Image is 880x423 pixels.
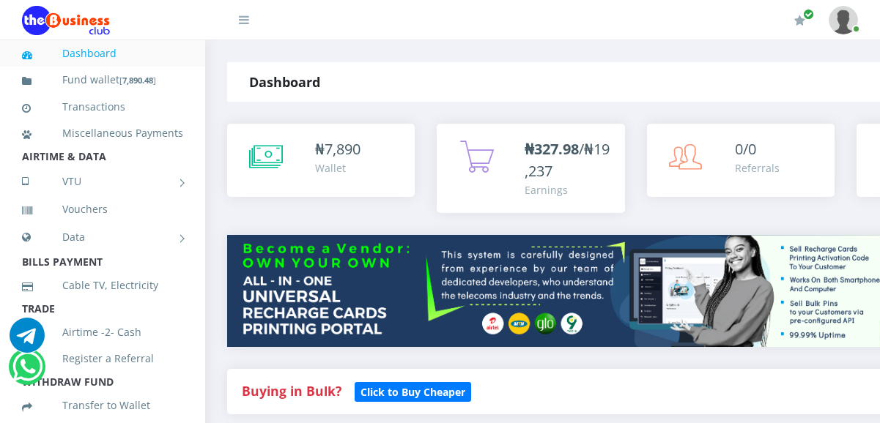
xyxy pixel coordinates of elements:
span: 7,890 [325,139,360,159]
strong: Dashboard [249,73,320,91]
strong: Buying in Bulk? [242,382,341,400]
a: 0/0 Referrals [647,124,835,197]
b: 7,890.48 [122,75,153,86]
span: Renew/Upgrade Subscription [803,9,814,20]
a: Click to Buy Cheaper [355,382,471,400]
div: Wallet [315,160,360,176]
a: Vouchers [22,192,183,226]
a: Cable TV, Electricity [22,269,183,302]
span: /₦19,237 [525,139,610,181]
a: Fund wallet[7,890.48] [22,63,183,97]
a: ₦327.98/₦19,237 Earnings [437,124,624,213]
b: Click to Buy Cheaper [360,385,465,399]
a: Register a Referral [22,342,183,375]
img: User [829,6,858,34]
a: Chat for support [10,329,45,353]
a: Transactions [22,90,183,124]
a: Miscellaneous Payments [22,116,183,150]
a: ₦7,890 Wallet [227,124,415,197]
i: Renew/Upgrade Subscription [794,15,805,26]
div: Earnings [525,182,610,198]
span: 0/0 [735,139,756,159]
a: Data [22,219,183,255]
a: Airtime -2- Cash [22,315,183,349]
div: Referrals [735,160,780,176]
a: Transfer to Wallet [22,389,183,422]
div: ₦ [315,138,360,160]
a: Dashboard [22,37,183,70]
a: Chat for support [12,360,42,384]
a: VTU [22,163,183,200]
small: [ ] [119,75,156,86]
b: ₦327.98 [525,139,579,159]
img: Logo [22,6,110,35]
